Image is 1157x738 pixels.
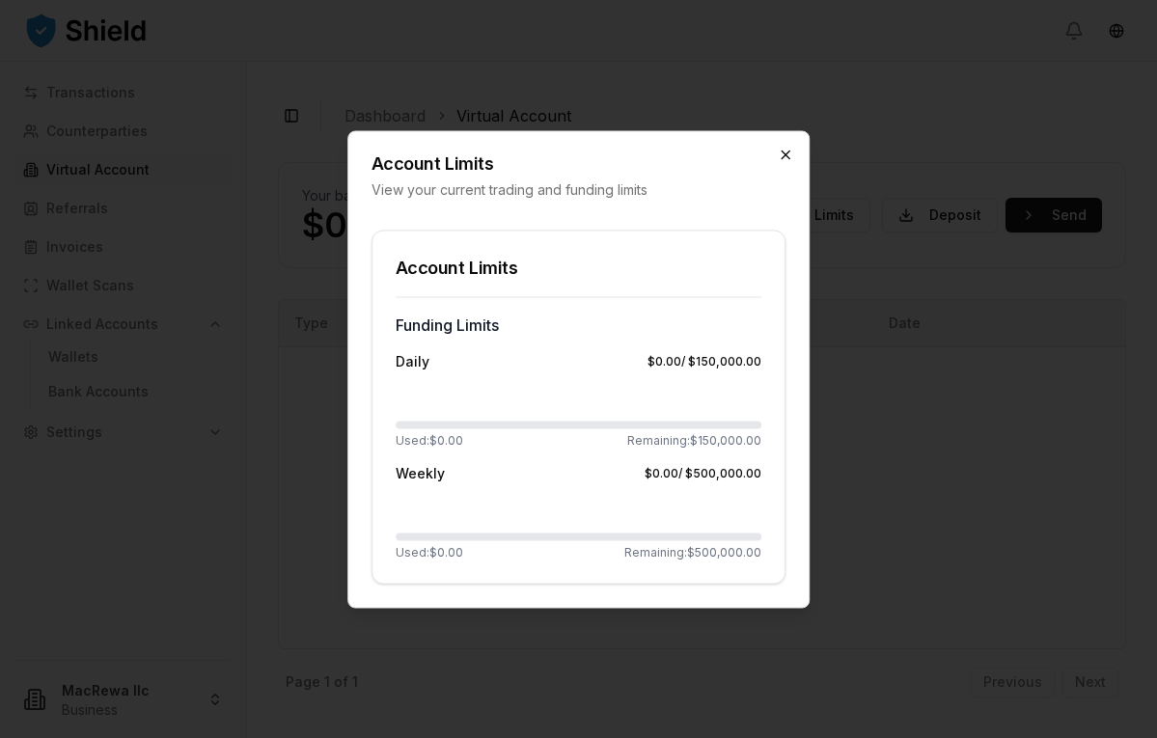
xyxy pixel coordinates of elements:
div: Account Limits [396,254,762,281]
p: View your current trading and funding limits [372,179,786,199]
span: Remaining: $500,000.00 [624,544,761,560]
div: $0.00 / $500,000.00 [645,465,761,480]
span: Used: $0.00 [396,544,463,560]
div: $0.00 / $150,000.00 [647,353,761,369]
span: Daily [396,351,429,370]
h2: Account Limits [372,154,786,172]
span: Remaining: $150,000.00 [627,432,761,448]
span: Used: $0.00 [396,432,463,448]
span: Weekly [396,463,445,482]
h3: Funding Limits [396,313,762,336]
